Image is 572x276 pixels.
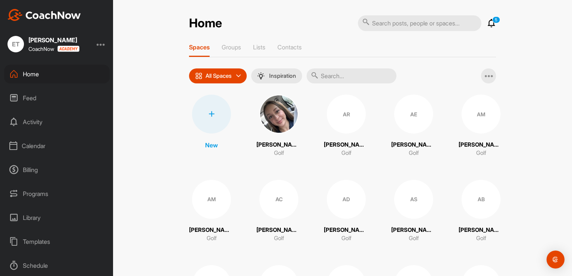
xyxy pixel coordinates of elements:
[307,68,396,83] input: Search...
[492,16,500,23] p: 5
[189,43,210,51] p: Spaces
[28,46,79,52] div: CoachNow
[341,234,352,243] p: Golf
[205,141,218,150] p: New
[7,36,24,52] div: ET
[274,149,284,157] p: Golf
[391,180,436,243] a: AS[PERSON_NAME]Golf
[394,180,433,219] div: AS
[324,95,369,157] a: AR[PERSON_NAME]Golf
[277,43,302,51] p: Contacts
[547,251,565,269] div: Open Intercom Messenger
[259,95,298,134] img: square_f9b25495f08ddaeb0deec47ce253b5a2.jpg
[195,72,203,80] img: icon
[4,256,110,275] div: Schedule
[256,180,301,243] a: AC[PERSON_NAME]Golf
[4,65,110,83] div: Home
[4,232,110,251] div: Templates
[253,43,265,51] p: Lists
[459,226,503,234] p: [PERSON_NAME]
[4,208,110,227] div: Library
[394,95,433,134] div: AE
[189,180,234,243] a: AM[PERSON_NAME]Golf
[4,89,110,107] div: Feed
[459,141,503,149] p: [PERSON_NAME]
[207,234,217,243] p: Golf
[57,46,79,52] img: CoachNow acadmey
[28,37,79,43] div: [PERSON_NAME]
[409,149,419,157] p: Golf
[327,95,366,134] div: AR
[391,141,436,149] p: [PERSON_NAME]
[4,137,110,155] div: Calendar
[462,95,500,134] div: AM
[476,234,486,243] p: Golf
[4,160,110,179] div: Billing
[459,95,503,157] a: AM[PERSON_NAME]Golf
[189,16,222,31] h2: Home
[259,180,298,219] div: AC
[269,73,296,79] p: Inspiration
[189,226,234,234] p: [PERSON_NAME]
[222,43,241,51] p: Groups
[462,180,500,219] div: AB
[4,184,110,203] div: Programs
[391,226,436,234] p: [PERSON_NAME]
[4,113,110,131] div: Activity
[256,95,301,157] a: [PERSON_NAME]Golf
[459,180,503,243] a: AB[PERSON_NAME]Golf
[476,149,486,157] p: Golf
[409,234,419,243] p: Golf
[358,15,481,31] input: Search posts, people or spaces...
[206,73,232,79] p: All Spaces
[324,141,369,149] p: [PERSON_NAME]
[327,180,366,219] div: AD
[324,226,369,234] p: [PERSON_NAME]
[274,234,284,243] p: Golf
[192,180,231,219] div: AM
[341,149,352,157] p: Golf
[7,9,81,21] img: CoachNow
[256,226,301,234] p: [PERSON_NAME]
[391,95,436,157] a: AE[PERSON_NAME]Golf
[324,180,369,243] a: AD[PERSON_NAME]Golf
[257,72,265,80] img: menuIcon
[256,141,301,149] p: [PERSON_NAME]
